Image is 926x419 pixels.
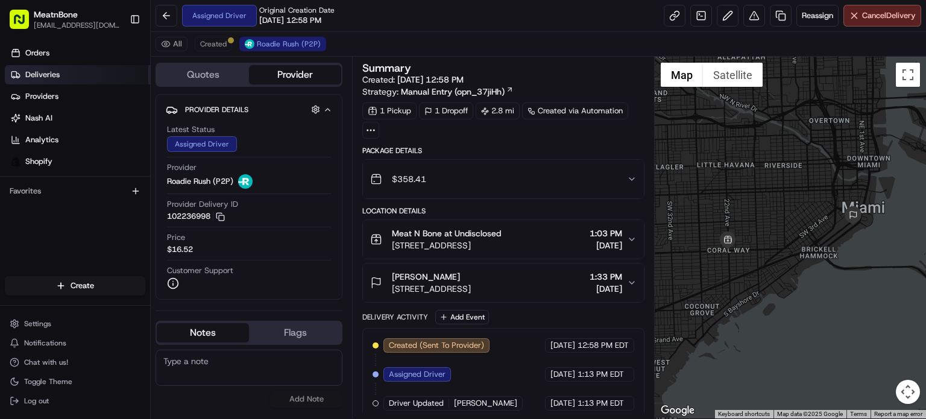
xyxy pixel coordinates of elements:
[167,211,225,222] button: 102236998
[24,219,34,229] img: 1736555255976-a54dd68f-1ca7-489b-9aae-adbdc363a1c4
[363,160,644,198] button: $358.41
[31,77,199,90] input: Clear
[362,74,464,86] span: Created:
[392,283,471,295] span: [STREET_ADDRESS]
[25,115,47,136] img: 1755196953914-cd9d9cba-b7f7-46ee-b6f5-75ff69acacf5
[392,227,501,239] span: Meat N Bone at Undisclosed
[389,340,484,351] span: Created (Sent To Provider)
[120,298,146,307] span: Pylon
[5,335,145,351] button: Notifications
[12,48,219,67] p: Welcome 👋
[185,105,248,115] span: Provider Details
[578,340,629,351] span: 12:58 PM EDT
[777,411,843,417] span: Map data ©2025 Google
[166,99,332,119] button: Provider Details
[362,206,644,216] div: Location Details
[5,354,145,371] button: Chat with us!
[550,398,575,409] span: [DATE]
[25,91,58,102] span: Providers
[167,232,185,243] span: Price
[578,369,624,380] span: 1:13 PM EDT
[392,271,460,283] span: [PERSON_NAME]
[392,239,501,251] span: [STREET_ADDRESS]
[97,264,198,286] a: 💻API Documentation
[401,86,505,98] span: Manual Entry (opn_37jiHh)
[392,173,426,185] span: $358.41
[397,74,464,85] span: [DATE] 12:58 PM
[167,265,233,276] span: Customer Support
[12,270,22,280] div: 📗
[362,63,411,74] h3: Summary
[5,181,145,201] div: Favorites
[874,411,922,417] a: Report a map error
[5,373,145,390] button: Toggle Theme
[238,174,253,189] img: roadie-logo-v2.jpg
[5,392,145,409] button: Log out
[389,398,444,409] span: Driver Updated
[419,102,473,119] div: 1 Dropoff
[37,186,128,196] span: Wisdom [PERSON_NAME]
[435,310,489,324] button: Add Event
[658,403,698,418] img: Google
[590,239,622,251] span: [DATE]
[363,220,644,259] button: Meat N Bone at Undisclosed[STREET_ADDRESS]1:03 PM[DATE]
[796,5,839,27] button: Reassign
[24,396,49,406] span: Log out
[259,15,321,26] span: [DATE] 12:58 PM
[362,146,644,156] div: Package Details
[896,380,920,404] button: Map camera controls
[24,338,66,348] span: Notifications
[156,37,187,51] button: All
[590,271,622,283] span: 1:33 PM
[896,63,920,87] button: Toggle fullscreen view
[239,37,326,51] button: Roadie Rush (P2P)
[5,130,150,150] a: Analytics
[157,323,249,342] button: Notes
[25,48,49,58] span: Orders
[5,87,150,106] a: Providers
[550,369,575,380] span: [DATE]
[590,227,622,239] span: 1:03 PM
[34,8,78,20] span: MeatnBone
[157,65,249,84] button: Quotes
[12,115,34,136] img: 1736555255976-a54dd68f-1ca7-489b-9aae-adbdc363a1c4
[259,5,335,15] span: Original Creation Date
[5,109,150,128] a: Nash AI
[362,86,514,98] div: Strategy:
[5,276,145,295] button: Create
[200,39,227,49] span: Created
[167,199,238,210] span: Provider Delivery ID
[24,187,34,197] img: 1736555255976-a54dd68f-1ca7-489b-9aae-adbdc363a1c4
[167,244,193,255] span: $16.52
[187,154,219,168] button: See all
[71,280,94,291] span: Create
[167,124,215,135] span: Latest Status
[718,410,770,418] button: Keyboard shortcuts
[24,358,68,367] span: Chat with us!
[362,312,428,322] div: Delivery Activity
[249,323,341,342] button: Flags
[550,340,575,351] span: [DATE]
[34,20,120,30] button: [EMAIL_ADDRESS][DOMAIN_NAME]
[137,219,162,228] span: [DATE]
[205,118,219,133] button: Start new chat
[7,264,97,286] a: 📗Knowledge Base
[5,5,125,34] button: MeatnBone[EMAIL_ADDRESS][DOMAIN_NAME]
[167,162,197,173] span: Provider
[522,102,628,119] div: Created via Automation
[24,269,92,281] span: Knowledge Base
[12,156,81,166] div: Past conversations
[114,269,194,281] span: API Documentation
[167,176,233,187] span: Roadie Rush (P2P)
[661,63,703,87] button: Show street map
[850,411,867,417] a: Terms (opens in new tab)
[249,65,341,84] button: Provider
[11,157,20,166] img: Shopify logo
[24,377,72,386] span: Toggle Theme
[24,319,51,329] span: Settings
[590,283,622,295] span: [DATE]
[5,315,145,332] button: Settings
[578,398,624,409] span: 1:13 PM EDT
[862,10,916,21] span: Cancel Delivery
